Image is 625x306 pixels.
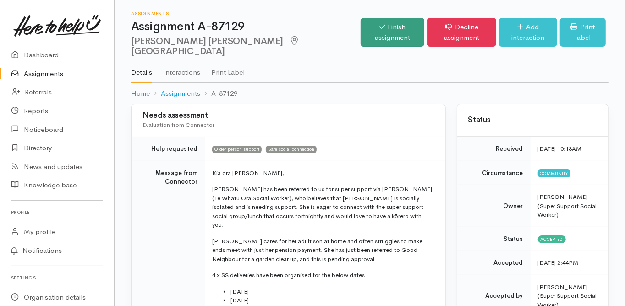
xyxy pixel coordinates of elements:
a: Add interaction [499,18,557,47]
span: [PERSON_NAME] (Super Support Social Worker) [538,193,597,219]
li: [DATE] [230,296,434,305]
a: Decline assignment [427,18,496,47]
a: Print Label [211,56,245,82]
span: Community [538,169,570,177]
a: Details [131,56,152,83]
span: Evaluation from Connector [143,121,214,129]
h3: Status [468,116,597,125]
td: Help requested [132,137,205,161]
span: [GEOGRAPHIC_DATA] [131,35,301,57]
time: [DATE] 2:44PM [538,259,579,267]
p: Kia ora [PERSON_NAME], [212,169,434,178]
span: Older person support [212,146,262,153]
li: A-87129 [200,88,237,99]
td: Owner [457,185,531,227]
p: [PERSON_NAME] cares for her adult son at home and often struggles to make ends meet with just her... [212,237,434,264]
h1: Assignment A-87129 [131,20,361,33]
h6: Profile [11,206,103,219]
td: Status [457,227,531,251]
h6: Assignments [131,11,361,16]
h6: Settings [11,272,103,284]
td: Circumstance [457,161,531,185]
a: Interactions [163,56,200,82]
a: Home [131,88,150,99]
span: Safe social connection [266,146,317,153]
h2: [PERSON_NAME] [PERSON_NAME] [131,36,361,57]
h3: Needs assessment [143,111,434,120]
a: Print label [560,18,606,47]
span: Accepted [538,235,566,243]
a: Finish assignment [361,18,425,47]
td: Received [457,137,531,161]
time: [DATE] 10:13AM [538,145,582,153]
a: Assignments [161,88,200,99]
nav: breadcrumb [131,83,609,104]
p: [PERSON_NAME] has been referred to us for super support via [PERSON_NAME] (Te Whatu Ora Social Wo... [212,185,434,229]
p: 4 x SS deliveries have been organised for the below dates: [212,271,434,280]
td: Accepted [457,251,531,275]
li: [DATE] [230,287,434,296]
